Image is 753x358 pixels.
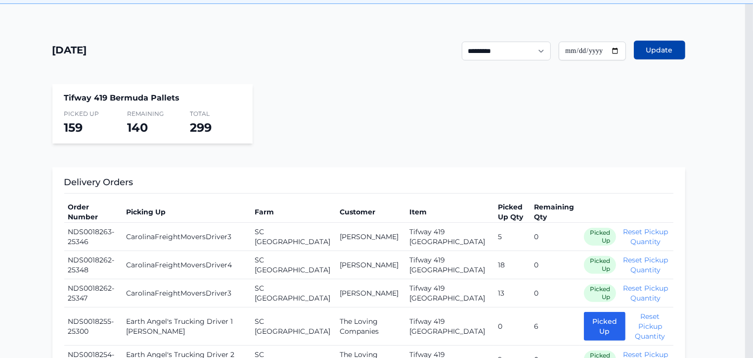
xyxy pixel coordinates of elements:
[122,223,251,251] td: CarolinaFreightMoversDriver3
[584,256,616,274] span: Picked Up
[64,279,122,307] td: NDS0018262-25347
[405,307,494,346] td: Tifway 419 [GEOGRAPHIC_DATA]
[64,307,122,346] td: NDS0018255-25300
[336,202,405,223] th: Customer
[494,251,530,279] td: 18
[336,223,405,251] td: [PERSON_NAME]
[530,279,580,307] td: 0
[405,202,494,223] th: Item
[622,227,669,247] button: Reset Pickup Quantity
[64,110,115,118] span: Picked Up
[405,279,494,307] td: Tifway 419 [GEOGRAPHIC_DATA]
[494,307,530,346] td: 0
[336,279,405,307] td: [PERSON_NAME]
[622,283,669,303] button: Reset Pickup Quantity
[584,284,616,302] span: Picked Up
[251,307,336,346] td: SC [GEOGRAPHIC_DATA]
[530,202,580,223] th: Remaining Qty
[64,223,122,251] td: NDS0018263-25346
[127,110,178,118] span: Remaining
[122,307,251,346] td: Earth Angel's Trucking Driver 1 [PERSON_NAME]
[336,251,405,279] td: [PERSON_NAME]
[494,279,530,307] td: 13
[251,251,336,279] td: SC [GEOGRAPHIC_DATA]
[405,251,494,279] td: Tifway 419 [GEOGRAPHIC_DATA]
[64,251,122,279] td: NDS0018262-25348
[251,202,336,223] th: Farm
[530,223,580,251] td: 0
[122,251,251,279] td: CarolinaFreightMoversDriver4
[622,255,669,275] button: Reset Pickup Quantity
[494,202,530,223] th: Picked Up Qty
[64,175,673,194] h3: Delivery Orders
[634,41,685,59] button: Update
[405,223,494,251] td: Tifway 419 [GEOGRAPHIC_DATA]
[336,307,405,346] td: The Loving Companies
[584,312,625,341] button: Picked Up
[64,92,241,104] h4: Tifway 419 Bermuda Pallets
[64,120,83,135] span: 159
[122,202,251,223] th: Picking Up
[127,120,148,135] span: 140
[251,279,336,307] td: SC [GEOGRAPHIC_DATA]
[494,223,530,251] td: 5
[530,307,580,346] td: 6
[52,43,87,57] h1: [DATE]
[530,251,580,279] td: 0
[190,110,241,118] span: Total
[122,279,251,307] td: CarolinaFreightMoversDriver3
[64,202,122,223] th: Order Number
[646,45,673,55] span: Update
[631,311,669,341] button: Reset Pickup Quantity
[190,120,212,135] span: 299
[584,228,616,246] span: Picked Up
[251,223,336,251] td: SC [GEOGRAPHIC_DATA]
